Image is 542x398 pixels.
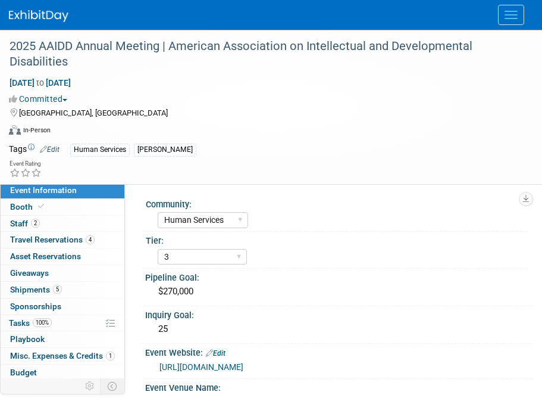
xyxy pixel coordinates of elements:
a: Asset Reservations [1,248,124,265]
span: Travel Reservations [10,235,95,244]
a: Travel Reservations4 [1,232,124,248]
span: Playbook [10,334,45,344]
span: Giveaways [10,268,49,278]
a: Staff2 [1,216,124,232]
a: Giveaways [1,265,124,281]
span: 100% [33,318,52,327]
span: Asset Reservations [10,251,81,261]
span: Misc. Expenses & Credits [10,351,115,360]
img: ExhibitDay [9,10,68,22]
div: 25 [154,320,524,338]
span: [DATE] [DATE] [9,77,71,88]
span: Booth [10,202,46,212]
a: Edit [40,145,59,154]
span: [GEOGRAPHIC_DATA], [GEOGRAPHIC_DATA] [19,108,168,117]
div: Inquiry Goal: [145,306,533,321]
div: Event Website: [145,344,533,359]
a: [URL][DOMAIN_NAME] [159,362,243,372]
td: Personalize Event Tab Strip [80,378,101,394]
i: Booth reservation complete [38,203,44,210]
button: Menu [498,5,524,25]
div: [PERSON_NAME] [134,144,196,156]
a: Tasks100% [1,315,124,331]
div: Community: [146,195,528,210]
td: Tags [9,143,59,157]
a: Budget [1,365,124,381]
span: Staff [10,219,40,228]
button: Committed [9,93,72,105]
div: Event Format [9,123,527,141]
div: In-Person [23,126,51,135]
span: Tasks [9,318,52,328]
span: Sponsorships [10,301,61,311]
div: Pipeline Goal: [145,269,533,284]
div: Human Services [70,144,130,156]
span: Shipments [10,285,62,294]
a: Edit [206,349,225,357]
span: Budget [10,368,37,377]
div: 2025 AAIDD Annual Meeting | American Association on Intellectual and Developmental Disabilities [5,36,518,72]
span: 4 [86,235,95,244]
span: 2 [31,219,40,228]
a: Booth [1,199,124,215]
span: 5 [53,285,62,294]
div: Event Venue Name: [145,379,533,394]
div: Event Rating [10,161,42,167]
div: $270,000 [154,282,524,301]
a: Sponsorships [1,298,124,315]
img: Format-Inperson.png [9,125,21,135]
a: Shipments5 [1,282,124,298]
a: Playbook [1,331,124,347]
div: Tier: [146,232,528,247]
span: Event Information [10,185,77,195]
span: 1 [106,352,115,360]
span: to [35,78,46,88]
a: Misc. Expenses & Credits1 [1,348,124,364]
td: Toggle Event Tabs [101,378,125,394]
a: Event Information [1,182,124,198]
